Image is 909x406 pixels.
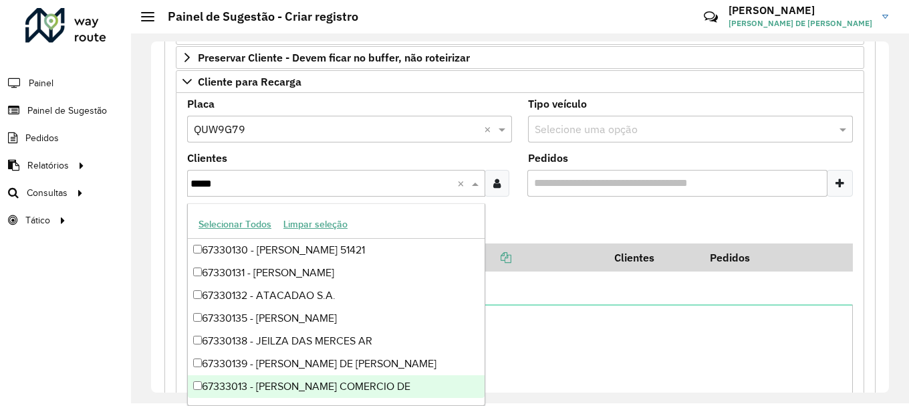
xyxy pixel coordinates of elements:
[469,251,511,264] a: Copiar
[27,186,68,200] span: Consultas
[25,131,59,145] span: Pedidos
[605,243,700,272] th: Clientes
[188,330,485,352] div: 67330138 - JEILZA DAS MERCES AR
[188,262,485,284] div: 67330131 - [PERSON_NAME]
[729,4,872,17] h3: [PERSON_NAME]
[29,76,53,90] span: Painel
[388,243,605,272] th: Código Cliente
[696,3,725,31] a: Contato Rápido
[176,70,864,93] a: Cliente para Recarga
[27,159,69,173] span: Relatórios
[277,214,354,235] button: Limpar seleção
[484,121,495,137] span: Clear all
[187,150,227,166] label: Clientes
[192,214,277,235] button: Selecionar Todos
[729,17,872,29] span: [PERSON_NAME] DE [PERSON_NAME]
[25,213,50,227] span: Tático
[188,239,485,262] div: 67330130 - [PERSON_NAME] 51421
[457,175,469,191] span: Clear all
[27,104,107,118] span: Painel de Sugestão
[188,352,485,375] div: 67330139 - [PERSON_NAME] DE [PERSON_NAME]
[187,96,215,112] label: Placa
[198,76,301,87] span: Cliente para Recarga
[188,375,485,398] div: 67333013 - [PERSON_NAME] COMERCIO DE
[187,203,485,406] ng-dropdown-panel: Options list
[528,150,568,166] label: Pedidos
[528,96,587,112] label: Tipo veículo
[176,46,864,69] a: Preservar Cliente - Devem ficar no buffer, não roteirizar
[188,284,485,307] div: 67330132 - ATACADAO S.A.
[198,52,470,63] span: Preservar Cliente - Devem ficar no buffer, não roteirizar
[188,307,485,330] div: 67330135 - [PERSON_NAME]
[700,243,796,272] th: Pedidos
[154,9,358,24] h2: Painel de Sugestão - Criar registro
